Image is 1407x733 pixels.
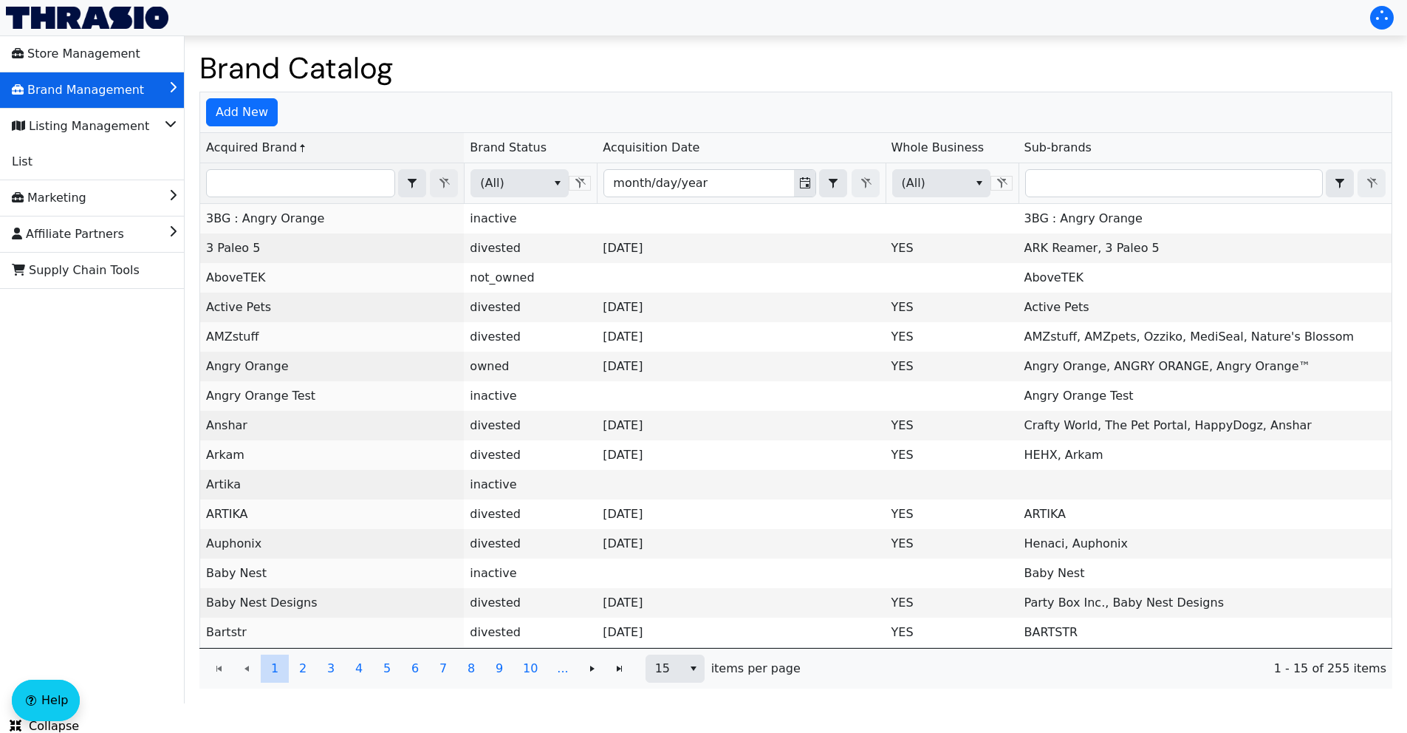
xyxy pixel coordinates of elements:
span: (All) [480,174,535,192]
button: Page 6 [401,655,429,683]
button: Page 8 [457,655,485,683]
td: [DATE] [597,529,885,559]
td: inactive [464,204,597,233]
span: 2 [299,660,307,678]
span: Add New [216,103,268,121]
button: Go to the next page [578,655,606,683]
td: [DATE] [597,352,885,381]
td: Party Box Inc., Baby Nest Designs [1019,588,1392,618]
a: Baby Nest [206,566,267,580]
button: Page 9 [485,655,513,683]
span: 6 [411,660,419,678]
th: Filter [886,163,1019,204]
td: divested [464,588,597,618]
td: owned [464,352,597,381]
a: AboveTEK [206,270,266,284]
span: Affiliate Partners [12,222,124,246]
span: 7 [439,660,447,678]
td: Baby Nest [1019,559,1392,588]
td: ARK Reamer, 3 Paleo 5 [1019,233,1392,263]
td: [DATE] [597,411,885,440]
button: select [682,655,704,682]
span: 4 [355,660,363,678]
button: select [399,170,425,197]
td: Active Pets [1019,293,1392,322]
span: Store Management [12,42,140,66]
td: YES [886,293,1019,322]
td: YES [886,352,1019,381]
input: Filter [604,170,794,197]
td: Henaci, Auphonix [1019,529,1392,559]
span: ... [557,660,568,678]
span: Page size [646,655,705,683]
button: select [820,170,846,197]
span: 1 [271,660,278,678]
td: [DATE] [597,618,885,647]
a: 3 Paleo 5 [206,241,260,255]
td: divested [464,618,597,647]
button: Page 4 [345,655,373,683]
td: divested [464,322,597,352]
span: Help [41,692,68,709]
td: inactive [464,381,597,411]
button: Add New [206,98,278,126]
span: Choose Operator [398,169,426,197]
span: Choose Operator [819,169,847,197]
span: 10 [523,660,538,678]
button: Page 5 [373,655,401,683]
td: AMZstuff, AMZpets, Ozziko, MediSeal, Nature's Blossom [1019,322,1392,352]
button: select [1326,170,1353,197]
a: Bartstr [206,625,247,639]
td: 3BG : Angry Orange [1019,204,1392,233]
button: select [547,170,568,197]
a: Artika [206,477,241,491]
th: Filter [464,163,597,204]
td: YES [886,322,1019,352]
span: 15 [655,660,674,678]
button: ... [547,655,578,683]
td: YES [886,411,1019,440]
span: 9 [496,660,503,678]
a: 3BG : Angry Orange [206,211,324,225]
button: select [968,170,990,197]
span: 5 [383,660,391,678]
span: Acquisition Date [603,139,699,157]
td: AboveTEK [1019,263,1392,293]
span: (All) [902,174,956,192]
td: HEHX, Arkam [1019,440,1392,470]
img: Thrasio Logo [6,7,168,29]
a: Arkam [206,448,244,462]
td: [DATE] [597,440,885,470]
button: Page 2 [289,655,317,683]
span: 3 [327,660,335,678]
a: ARTIKA [206,507,248,521]
span: 1 - 15 of 255 items [812,660,1386,678]
input: Filter [1026,170,1322,197]
button: Help floatingactionbutton [12,680,80,721]
td: YES [886,440,1019,470]
span: 8 [468,660,475,678]
td: YES [886,529,1019,559]
a: Active Pets [206,300,271,314]
td: inactive [464,559,597,588]
a: Angry Orange Test [206,389,315,403]
td: Crafty World, The Pet Portal, HappyDogz, Anshar [1019,411,1392,440]
span: List [12,150,32,174]
span: Whole Business [891,139,985,157]
td: divested [464,411,597,440]
a: Angry Orange [206,359,289,373]
td: BARTSTR [1019,618,1392,647]
td: [DATE] [597,233,885,263]
td: YES [886,500,1019,529]
td: divested [464,233,597,263]
td: ARTIKA [1019,500,1392,529]
a: Auphonix [206,536,261,550]
span: Sub-brands [1024,139,1092,157]
span: Listing Management [12,115,149,138]
span: Acquired Brand [206,139,297,157]
th: Filter [200,163,464,204]
button: Page 10 [513,655,547,683]
h1: Brand Catalog [199,50,1392,86]
div: Page 1 of 17 [199,648,1392,689]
